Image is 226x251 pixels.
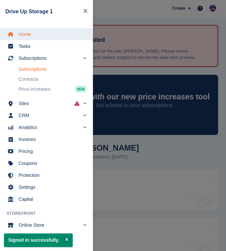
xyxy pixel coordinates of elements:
[19,86,50,92] span: Price increases
[19,147,83,156] span: Pricing
[19,183,83,192] span: Settings
[75,86,86,92] div: NEW
[19,159,83,168] span: Coupons
[74,101,80,106] i: Smart entry sync failures have occurred
[19,99,80,108] span: Sites
[81,5,90,18] button: Close navigation
[19,171,83,180] span: Protection
[4,233,73,247] p: Signed in successfully.
[19,123,80,132] span: Analytics
[5,8,81,16] div: Drive Up Storage 1
[19,111,80,120] span: CRM
[19,30,83,39] span: Home
[19,74,86,84] a: Contracts
[19,54,80,63] span: Subscriptions
[19,220,80,230] span: Online Store
[19,42,83,51] span: Tasks
[19,84,86,94] a: Price increases NEW
[19,64,86,74] a: Subscriptions
[19,194,83,204] span: Capital
[19,135,83,144] span: Invoices
[7,210,93,216] span: Storefront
